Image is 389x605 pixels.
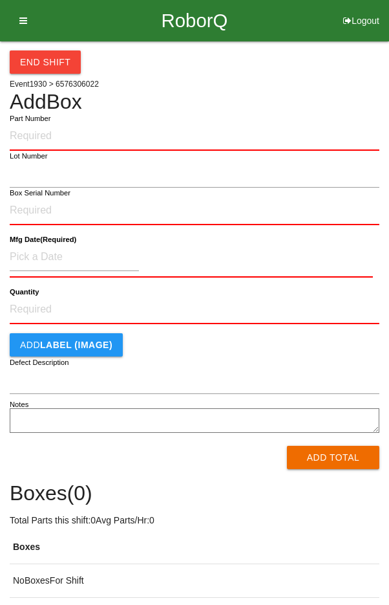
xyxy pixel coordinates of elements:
[10,122,379,151] input: Required
[10,243,139,271] input: Pick a Date
[10,531,379,564] th: Boxes
[10,357,69,368] label: Defect Description
[10,236,76,244] b: Mfg Date (Required)
[10,514,379,527] p: Total Parts this shift: 0 Avg Parts/Hr: 0
[10,399,28,410] label: Notes
[287,446,379,469] button: Add Total
[10,482,379,505] h4: Boxes ( 0 )
[10,80,99,89] span: Event 1930 > 6576306022
[10,197,379,225] input: Required
[40,340,112,350] b: LABEL (IMAGE)
[10,296,379,324] input: Required
[10,91,379,113] h4: Add Box
[10,333,123,357] button: AddLABEL (IMAGE)
[10,113,50,124] label: Part Number
[10,288,39,296] b: Quantity
[10,50,81,74] button: End Shift
[10,151,48,162] label: Lot Number
[10,188,70,199] label: Box Serial Number
[10,564,379,598] td: No Boxes For Shift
